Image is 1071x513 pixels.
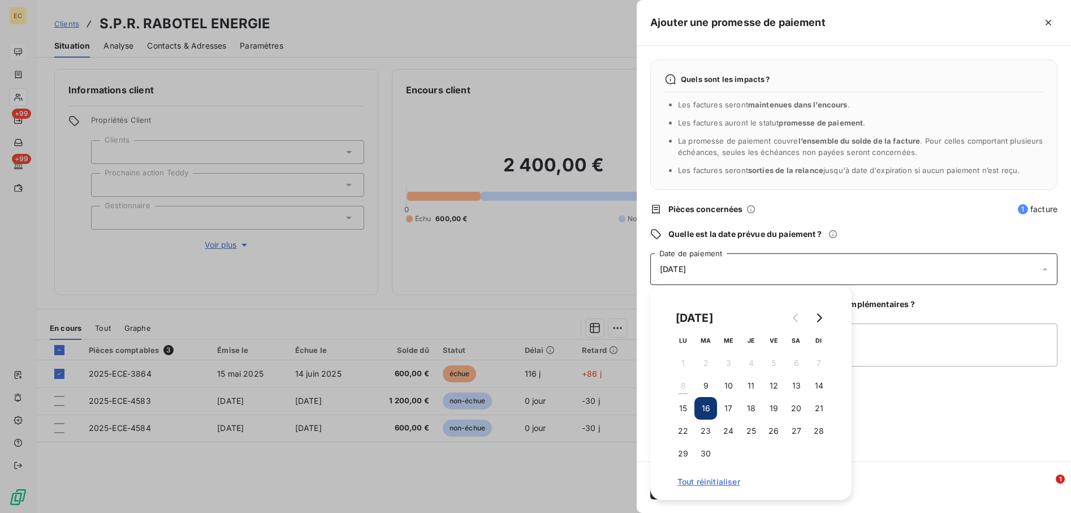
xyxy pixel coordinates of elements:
button: 9 [694,374,717,397]
th: mardi [694,329,717,352]
button: 25 [740,420,762,442]
span: l’ensemble du solde de la facture [798,136,921,145]
span: Tout réinitialiser [677,477,824,486]
th: samedi [785,329,807,352]
div: [DATE] [672,309,717,327]
span: Quels sont les impacts ? [681,75,770,84]
button: 21 [807,397,830,420]
span: Les factures auront le statut . [678,118,866,127]
button: 24 [717,420,740,442]
th: jeudi [740,329,762,352]
span: 1 [1056,475,1065,484]
span: Les factures seront . [678,100,850,109]
button: 23 [694,420,717,442]
span: promesse de paiement [779,118,863,127]
button: 7 [807,352,830,374]
button: 12 [762,374,785,397]
button: 17 [717,397,740,420]
button: 28 [807,420,830,442]
span: Quelle est la date prévue du paiement ? [668,229,822,240]
button: 22 [672,420,694,442]
span: Pièces concernées [668,204,743,215]
button: 20 [785,397,807,420]
button: 16 [694,397,717,420]
span: Les factures seront jusqu'à date d'expiration si aucun paiement n’est reçu. [678,166,1020,175]
th: vendredi [762,329,785,352]
button: 30 [694,442,717,465]
button: 27 [785,420,807,442]
button: 14 [807,374,830,397]
th: lundi [672,329,694,352]
th: dimanche [807,329,830,352]
span: La promesse de paiement couvre . Pour celles comportant plusieurs échéances, seules les échéances... [678,136,1043,157]
button: 1 [672,352,694,374]
button: 26 [762,420,785,442]
button: 15 [672,397,694,420]
h5: Ajouter une promesse de paiement [650,15,826,31]
span: maintenues dans l’encours [748,100,848,109]
th: mercredi [717,329,740,352]
button: Go to next month [807,307,830,329]
button: 11 [740,374,762,397]
button: 2 [694,352,717,374]
button: 3 [717,352,740,374]
button: 10 [717,374,740,397]
button: 6 [785,352,807,374]
button: 4 [740,352,762,374]
span: sorties de la relance [748,166,823,175]
button: 8 [672,374,694,397]
button: 29 [672,442,694,465]
button: 13 [785,374,807,397]
button: 18 [740,397,762,420]
button: 19 [762,397,785,420]
span: [DATE] [660,265,686,274]
button: 5 [762,352,785,374]
iframe: Intercom live chat [1033,475,1060,502]
span: facture [1018,204,1057,215]
button: Go to previous month [785,307,807,329]
span: 1 [1018,204,1028,214]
